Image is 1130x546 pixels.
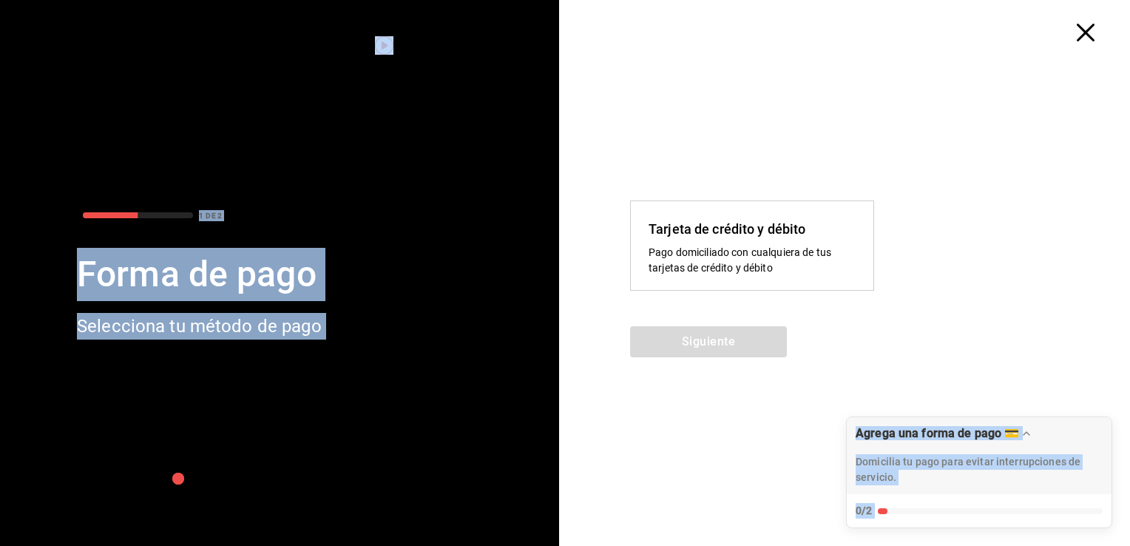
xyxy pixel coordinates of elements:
[375,36,393,55] img: Marcador de información sobre herramientas
[856,503,872,519] div: 0/2
[77,313,322,340] div: Selecciona tu método de pago
[649,245,856,276] div: Pago domiciliado con cualquiera de tus tarjetas de crédito y débito
[77,248,322,301] div: Forma de pago
[847,417,1112,528] button: Expandir lista de verificación
[649,219,856,239] div: Tarjeta de crédito y débito
[199,210,222,221] div: 1 DE 2
[846,417,1112,528] div: Agrega una forma de pago 💳
[847,417,1112,494] div: Lista de comprobación de arrastrar para mover
[856,426,1019,440] div: Agrega una forma de pago 💳
[856,454,1103,485] p: Domicilia tu pago para evitar interrupciones de servicio.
